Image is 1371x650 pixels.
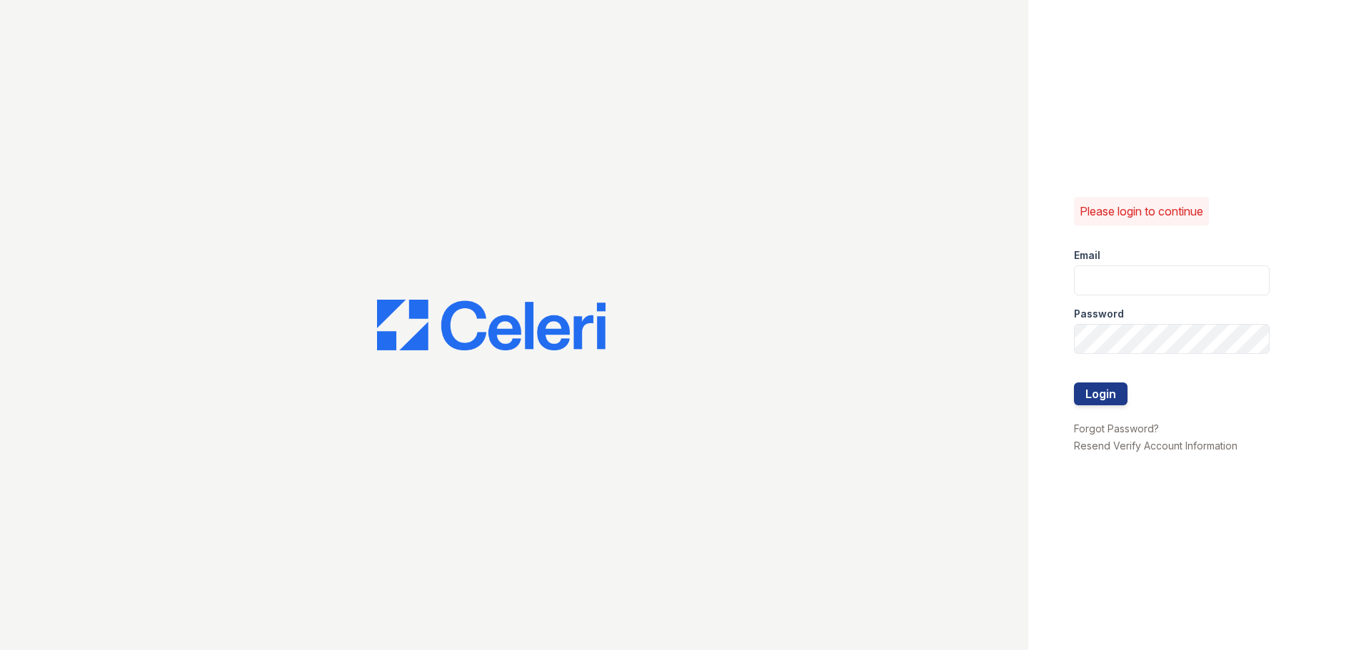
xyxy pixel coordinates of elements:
label: Password [1074,307,1124,321]
label: Email [1074,248,1100,263]
button: Login [1074,382,1128,405]
p: Please login to continue [1080,203,1203,220]
a: Resend Verify Account Information [1074,440,1237,452]
a: Forgot Password? [1074,422,1159,435]
img: CE_Logo_Blue-a8612792a0a2168367f1c8372b55b34899dd931a85d93a1a3d3e32e68fde9ad4.png [377,300,606,351]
